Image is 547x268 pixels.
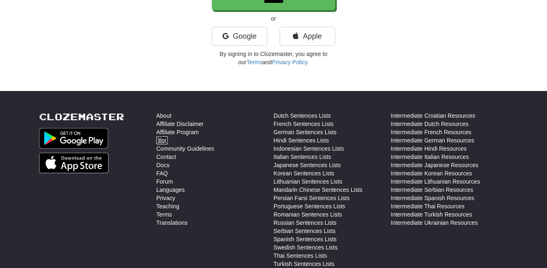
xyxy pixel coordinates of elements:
a: Intermediate Italian Resources [391,153,469,161]
img: Get it on App Store [39,153,109,173]
a: Japanese Sentences Lists [273,161,341,169]
img: Get it on Google Play [39,128,108,149]
a: Italian Sentences Lists [273,153,331,161]
a: Intermediate Serbian Resources [391,186,473,194]
a: Google [212,27,267,46]
a: Contact [156,153,176,161]
a: FAQ [156,169,168,177]
a: Korean Sentences Lists [273,169,334,177]
a: Intermediate French Resources [391,128,471,136]
a: Dutch Sentences Lists [273,112,331,120]
a: Intermediate Turkish Resources [391,210,472,219]
p: By signing in to Clozemaster, you agree to our and . [212,50,335,66]
a: Intermediate Lithuanian Resources [391,177,480,186]
a: About [156,112,172,120]
a: Privacy [156,194,175,202]
a: German Sentences Lists [273,128,336,136]
a: Hindi Sentences Lists [273,136,329,144]
a: Intermediate Dutch Resources [391,120,468,128]
a: Translations [156,219,188,227]
a: Intermediate Ukrainian Resources [391,219,478,227]
a: Community Guidelines [156,144,214,153]
a: Affiliate Program [156,128,199,136]
a: Mandarin Chinese Sentences Lists [273,186,362,194]
a: Indonesian Sentences Lists [273,144,344,153]
a: Forum [156,177,173,186]
a: Serbian Sentences Lists [273,227,336,235]
a: Intermediate Korean Resources [391,169,472,177]
a: Portuguese Sentences Lists [273,202,345,210]
a: Clozemaster [39,112,124,122]
a: Lithuanian Sentences Lists [273,177,342,186]
a: Intermediate Hindi Resources [391,144,466,153]
p: or [212,14,335,23]
a: Persian Farsi Sentences Lists [273,194,350,202]
a: Russian Sentences Lists [273,219,336,227]
a: Thai Sentences Lists [273,252,327,260]
a: Intermediate Croatian Resources [391,112,475,120]
a: Intermediate Japanese Resources [391,161,478,169]
a: Languages [156,186,185,194]
a: French Sentences Lists [273,120,334,128]
a: Teaching [156,202,179,210]
a: Blog [156,136,168,144]
a: Swedish Sentences Lists [273,243,338,252]
a: Turkish Sentences Lists [273,260,334,268]
a: Docs [156,161,169,169]
a: Terms [246,59,262,65]
a: Intermediate Thai Resources [391,202,465,210]
a: Spanish Sentences Lists [273,235,336,243]
a: Terms [156,210,172,219]
a: Privacy Policy [272,59,307,65]
a: Romanian Sentences Lists [273,210,342,219]
a: Intermediate Spanish Resources [391,194,474,202]
a: Affiliate Disclaimer [156,120,204,128]
a: Apple [280,27,335,46]
a: Intermediate German Resources [391,136,474,144]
